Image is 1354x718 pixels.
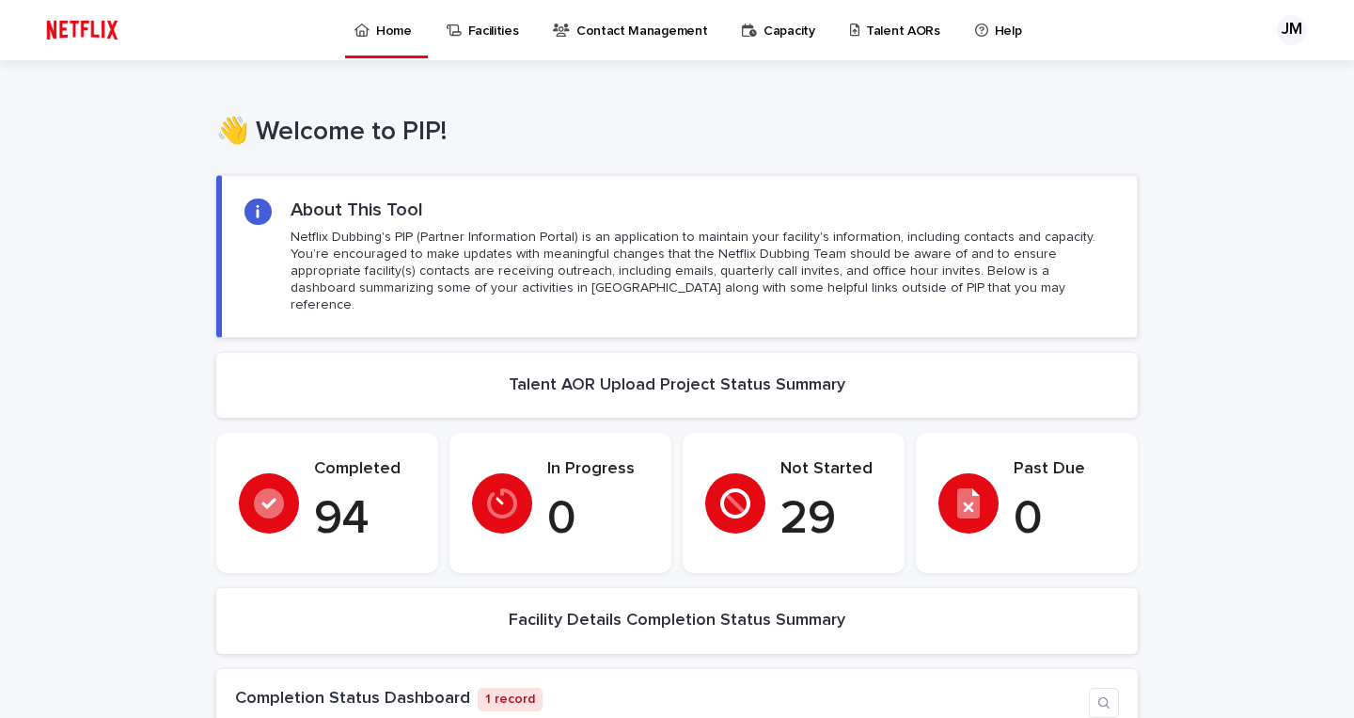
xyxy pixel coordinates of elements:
p: 0 [547,491,649,548]
h2: Facility Details Completion Status Summary [509,611,845,631]
p: Past Due [1014,459,1115,480]
img: ifQbXi3ZQGMSEF7WDB7W [38,11,127,49]
h2: Talent AOR Upload Project Status Summary [509,375,845,396]
p: Not Started [780,459,882,480]
p: 94 [314,491,416,548]
p: In Progress [547,459,649,480]
p: 0 [1014,491,1115,548]
p: Netflix Dubbing's PIP (Partner Information Portal) is an application to maintain your facility's ... [291,229,1114,314]
a: Completion Status Dashboard [235,690,470,707]
p: 1 record [478,688,543,711]
p: 29 [780,491,882,548]
p: Completed [314,459,416,480]
h2: About This Tool [291,199,423,221]
h1: 👋 Welcome to PIP! [216,117,1138,149]
div: JM [1277,15,1307,45]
